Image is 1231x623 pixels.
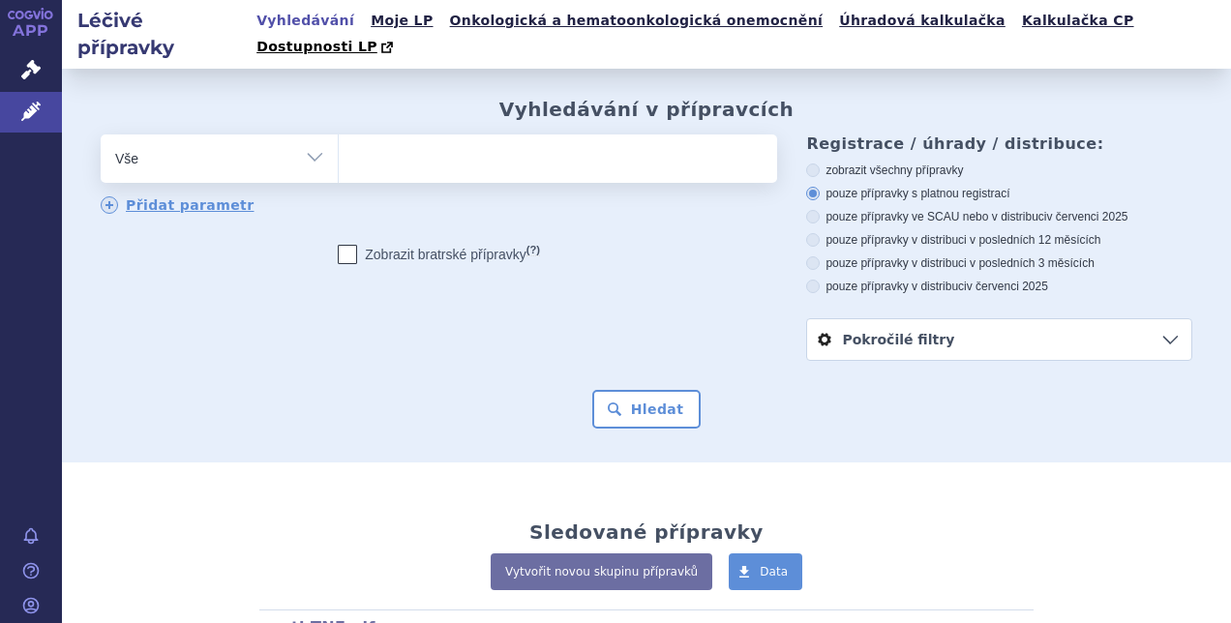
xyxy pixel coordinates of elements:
[101,196,255,214] a: Přidat parametr
[365,8,438,34] a: Moje LP
[526,244,540,256] abbr: (?)
[967,280,1048,293] span: v červenci 2025
[806,279,1192,294] label: pouze přípravky v distribuci
[833,8,1011,34] a: Úhradová kalkulačka
[62,7,251,61] h2: Léčivé přípravky
[491,553,712,590] a: Vytvořit novou skupinu přípravků
[251,34,403,61] a: Dostupnosti LP
[592,390,702,429] button: Hledat
[806,163,1192,178] label: zobrazit všechny přípravky
[760,565,788,578] span: Data
[806,186,1192,201] label: pouze přípravky s platnou registrací
[256,39,377,54] span: Dostupnosti LP
[807,319,1191,360] a: Pokročilé filtry
[1046,210,1127,223] span: v červenci 2025
[806,232,1192,248] label: pouze přípravky v distribuci v posledních 12 měsících
[806,255,1192,271] label: pouze přípravky v distribuci v posledních 3 měsících
[251,8,360,34] a: Vyhledávání
[529,520,764,544] h2: Sledované přípravky
[1016,8,1140,34] a: Kalkulačka CP
[806,134,1192,153] h3: Registrace / úhrady / distribuce:
[806,209,1192,224] label: pouze přípravky ve SCAU nebo v distribuci
[444,8,829,34] a: Onkologická a hematoonkologická onemocnění
[338,245,540,264] label: Zobrazit bratrské přípravky
[499,98,795,121] h2: Vyhledávání v přípravcích
[729,553,802,590] a: Data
